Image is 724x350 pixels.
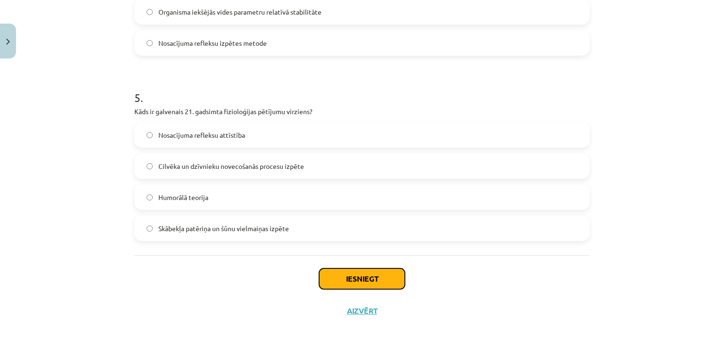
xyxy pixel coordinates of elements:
span: Humorālā teorija [158,192,208,202]
input: Cilvēka un dzīvnieku novecošanās procesu izpēte [147,163,153,169]
p: Kāds ir galvenais 21. gadsimta fizioloģijas pētījumu virziens? [134,107,590,117]
span: Skābekļa patēriņa un šūnu vielmaiņas izpēte [158,224,289,233]
span: Nosacījuma refleksu izpētes metode [158,38,267,48]
h1: 5 . [134,75,590,104]
img: icon-close-lesson-0947bae3869378f0d4975bcd49f059093ad1ed9edebbc8119c70593378902aed.svg [6,39,10,45]
button: Aizvērt [344,306,380,316]
button: Iesniegt [319,268,405,289]
input: Organisma iekšējās vides parametru relatīvā stabilitāte [147,9,153,15]
input: Nosacījuma refleksu izpētes metode [147,40,153,46]
span: Nosacījuma refleksu attīstība [158,130,245,140]
input: Skābekļa patēriņa un šūnu vielmaiņas izpēte [147,225,153,232]
span: Organisma iekšējās vides parametru relatīvā stabilitāte [158,7,321,17]
span: Cilvēka un dzīvnieku novecošanās procesu izpēte [158,161,304,171]
input: Nosacījuma refleksu attīstība [147,132,153,138]
input: Humorālā teorija [147,194,153,200]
